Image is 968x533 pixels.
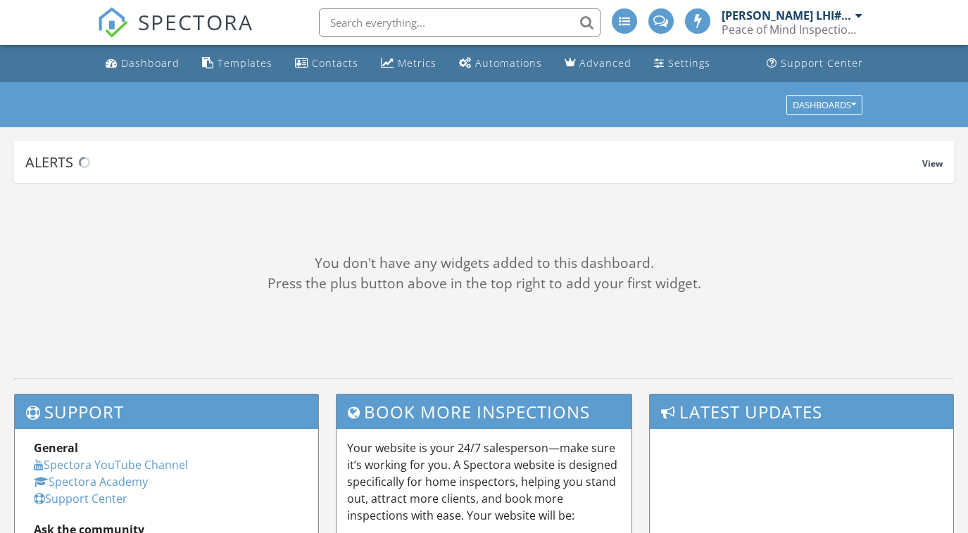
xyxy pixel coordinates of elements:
[337,394,631,429] h3: Book More Inspections
[786,95,862,115] button: Dashboards
[34,457,188,473] a: Spectora YouTube Channel
[650,394,953,429] h3: Latest Updates
[14,253,954,274] div: You don't have any widgets added to this dashboard.
[375,51,442,77] a: Metrics
[668,56,710,70] div: Settings
[289,51,364,77] a: Contacts
[196,51,278,77] a: Templates
[34,491,127,506] a: Support Center
[793,100,856,110] div: Dashboards
[922,158,943,169] span: View
[648,51,716,77] a: Settings
[121,56,180,70] div: Dashboard
[398,56,436,70] div: Metrics
[312,56,358,70] div: Contacts
[138,7,253,37] span: SPECTORA
[218,56,272,70] div: Templates
[100,51,185,77] a: Dashboard
[25,153,922,172] div: Alerts
[15,394,318,429] h3: Support
[761,51,869,77] a: Support Center
[579,56,631,70] div: Advanced
[781,56,863,70] div: Support Center
[559,51,637,77] a: Advanced
[475,56,542,70] div: Automations
[453,51,548,77] a: Automations (Advanced)
[34,440,78,456] strong: General
[722,23,862,37] div: Peace of Mind Inspection Service, LLC
[14,274,954,294] div: Press the plus button above in the top right to add your first widget.
[347,439,621,524] p: Your website is your 24/7 salesperson—make sure it’s working for you. A Spectora website is desig...
[722,8,852,23] div: [PERSON_NAME] LHI#11066
[97,19,253,49] a: SPECTORA
[34,474,148,489] a: Spectora Academy
[319,8,601,37] input: Search everything...
[97,7,128,38] img: The Best Home Inspection Software - Spectora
